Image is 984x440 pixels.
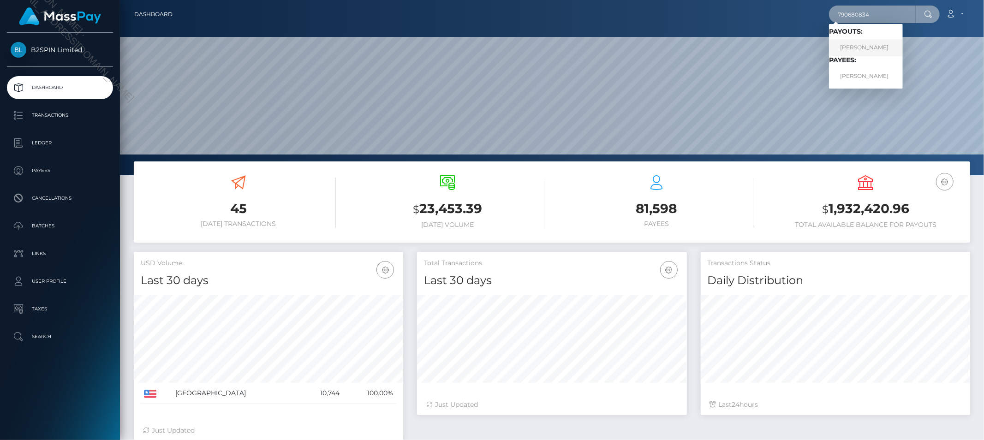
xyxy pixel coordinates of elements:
span: B2SPIN Limited [7,46,113,54]
td: 100.00% [343,383,396,404]
p: Links [11,247,109,261]
h6: Payees [559,220,754,228]
small: $ [822,203,829,216]
h5: USD Volume [141,259,396,268]
p: Dashboard [11,81,109,95]
h4: Last 30 days [141,273,396,289]
td: [GEOGRAPHIC_DATA] [172,383,300,404]
h4: Last 30 days [424,273,680,289]
h6: [DATE] Volume [350,221,545,229]
h3: 23,453.39 [350,200,545,219]
h6: [DATE] Transactions [141,220,336,228]
a: Cancellations [7,187,113,210]
span: 24 [732,400,740,409]
p: Search [11,330,109,344]
p: Cancellations [11,191,109,205]
h3: 45 [141,200,336,218]
div: Last hours [710,400,961,410]
h6: Payouts: [829,28,903,36]
div: Just Updated [426,400,677,410]
div: Just Updated [143,426,394,435]
p: Payees [11,164,109,178]
a: Ledger [7,131,113,155]
h4: Daily Distribution [708,273,963,289]
h3: 1,932,420.96 [768,200,963,219]
img: B2SPIN Limited [11,42,26,58]
h3: 81,598 [559,200,754,218]
h5: Transactions Status [708,259,963,268]
img: MassPay Logo [19,7,101,25]
a: Batches [7,214,113,238]
input: Search... [829,6,916,23]
h5: Total Transactions [424,259,680,268]
h6: Total Available Balance for Payouts [768,221,963,229]
small: $ [413,203,419,216]
a: Dashboard [134,5,173,24]
p: Batches [11,219,109,233]
p: User Profile [11,274,109,288]
a: User Profile [7,270,113,293]
h6: Payees: [829,56,903,64]
a: [PERSON_NAME] [829,68,903,85]
a: Dashboard [7,76,113,99]
p: Ledger [11,136,109,150]
a: [PERSON_NAME] [829,39,903,56]
td: 10,744 [300,383,343,404]
a: Taxes [7,297,113,321]
a: Links [7,242,113,265]
p: Taxes [11,302,109,316]
a: Search [7,325,113,348]
a: Payees [7,159,113,182]
p: Transactions [11,108,109,122]
img: US.png [144,390,156,398]
a: Transactions [7,104,113,127]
